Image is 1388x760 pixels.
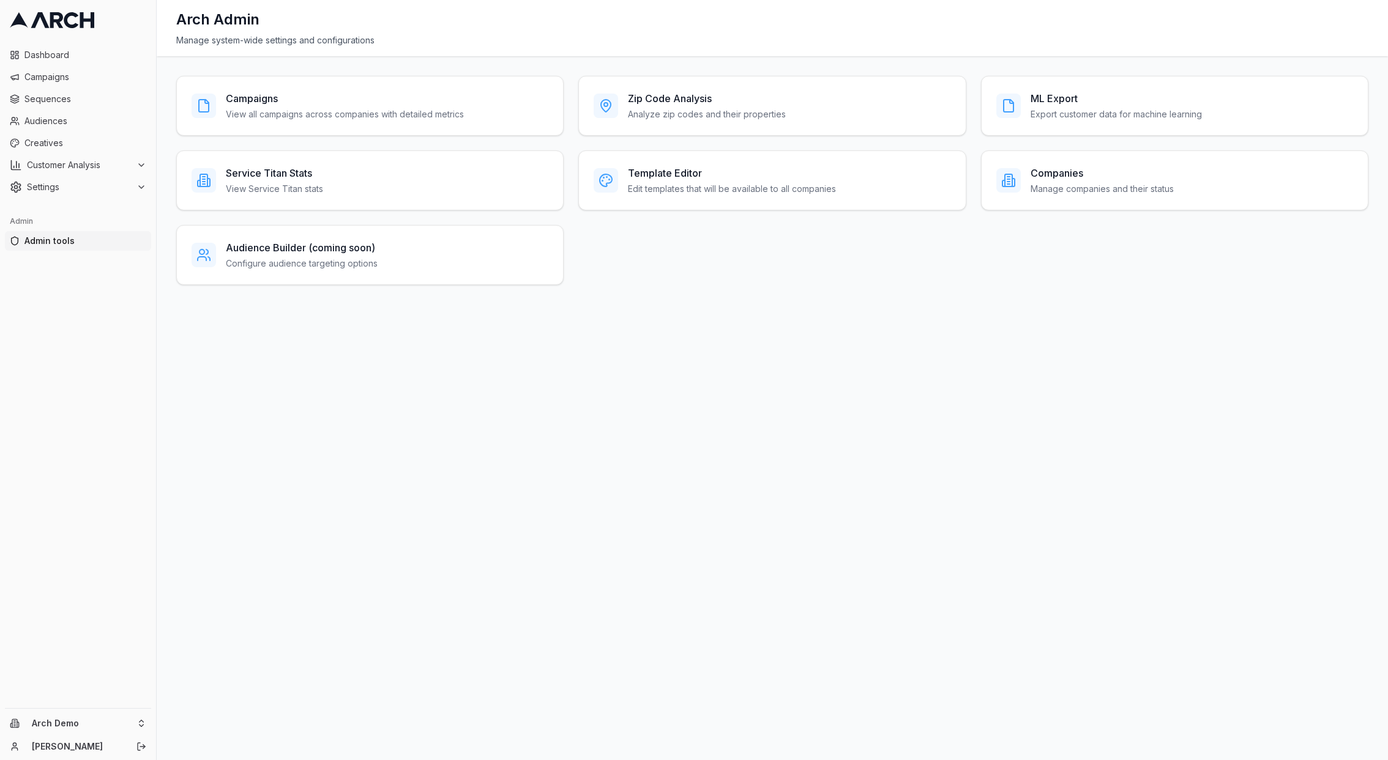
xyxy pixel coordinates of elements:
[628,108,786,120] p: Analyze zip codes and their properties
[226,183,323,195] p: View Service Titan stats
[226,166,323,180] h3: Service Titan Stats
[176,34,1368,46] div: Manage system-wide settings and configurations
[24,115,146,127] span: Audiences
[176,225,564,285] a: Audience Builder (coming soon)Configure audience targeting options
[5,133,151,153] a: Creatives
[226,108,464,120] p: View all campaigns across companies with detailed metrics
[176,150,564,210] a: Service Titan StatsView Service Titan stats
[226,240,378,255] h3: Audience Builder (coming soon)
[24,49,146,61] span: Dashboard
[628,91,786,106] h3: Zip Code Analysis
[628,166,836,180] h3: Template Editor
[5,177,151,197] button: Settings
[5,231,151,251] a: Admin tools
[226,91,464,106] h3: Campaigns
[5,67,151,87] a: Campaigns
[24,137,146,149] span: Creatives
[27,159,132,171] span: Customer Analysis
[24,235,146,247] span: Admin tools
[32,740,123,753] a: [PERSON_NAME]
[578,150,966,210] a: Template EditorEdit templates that will be available to all companies
[5,714,151,733] button: Arch Demo
[32,718,132,729] span: Arch Demo
[1031,108,1202,120] p: Export customer data for machine learning
[5,212,151,231] div: Admin
[176,76,564,136] a: CampaignsView all campaigns across companies with detailed metrics
[628,183,836,195] p: Edit templates that will be available to all companies
[1031,166,1174,180] h3: Companies
[578,76,966,136] a: Zip Code AnalysisAnalyze zip codes and their properties
[5,111,151,131] a: Audiences
[176,10,259,29] h1: Arch Admin
[1031,91,1202,106] h3: ML Export
[226,257,378,270] p: Configure audience targeting options
[133,738,150,755] button: Log out
[27,181,132,193] span: Settings
[1031,183,1174,195] p: Manage companies and their status
[5,155,151,175] button: Customer Analysis
[5,89,151,109] a: Sequences
[5,45,151,65] a: Dashboard
[24,93,146,105] span: Sequences
[981,76,1368,136] a: ML ExportExport customer data for machine learning
[24,71,146,83] span: Campaigns
[981,150,1368,210] a: CompaniesManage companies and their status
